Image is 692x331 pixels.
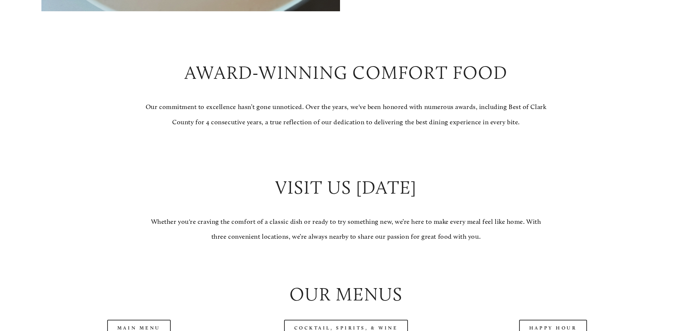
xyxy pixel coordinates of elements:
[41,282,650,307] h2: Our Menus
[145,214,547,245] p: Whether you're craving the comfort of a classic dish or ready to try something new, we’re here to...
[145,175,547,201] h2: Visit Us [DATE]
[145,100,547,130] p: Our commitment to excellence hasn’t gone unnoticed. Over the years, we've been honored with numer...
[145,60,547,86] h2: Award-Winning Comfort Food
